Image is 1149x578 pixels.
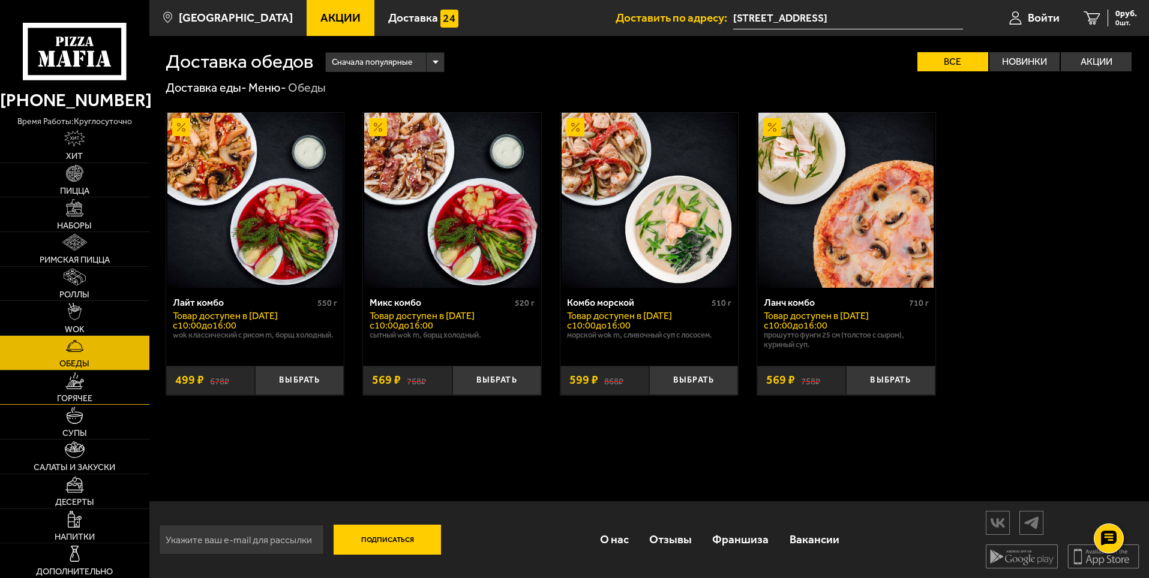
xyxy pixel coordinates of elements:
[649,366,738,395] button: Выбрать
[332,51,412,74] span: Сначала популярные
[175,374,204,386] span: 499 ₽
[372,374,401,386] span: 569 ₽
[370,330,535,340] p: Сытный Wok M, Борщ холодный.
[36,567,113,576] span: Дополнительно
[733,7,963,29] input: Ваш адрес доставки
[159,525,324,555] input: Укажите ваш e-mail для рассылки
[334,525,442,555] button: Подписаться
[166,80,247,95] a: Доставка еды-
[1028,12,1060,23] span: Войти
[407,374,426,386] s: 768 ₽
[255,366,344,395] button: Выбрать
[388,12,438,23] span: Доставка
[320,12,361,23] span: Акции
[764,320,827,331] span: c 10:00 до 16:00
[702,520,779,559] a: Франшиза
[166,52,313,71] h1: Доставка обедов
[288,80,326,96] div: Обеды
[210,374,229,386] s: 678 ₽
[764,297,906,308] div: Ланч комбо
[1061,52,1132,71] label: Акции
[757,113,935,288] a: АкционныйЛанч комбо
[363,113,541,288] a: АкционныйМикс комбо
[589,520,638,559] a: О нас
[65,325,85,333] span: WOK
[173,310,241,321] span: Товар доступен
[779,520,850,559] a: Вакансии
[173,297,315,308] div: Лайт комбо
[167,113,343,288] img: Лайт комбо
[758,113,934,288] img: Ланч комбо
[55,498,94,506] span: Десерты
[986,512,1009,533] img: vk
[34,463,115,471] span: Салаты и закуски
[55,532,95,541] span: Напитки
[59,290,89,299] span: Роллы
[917,52,988,71] label: Все
[567,330,732,340] p: Морской Wok M, Сливочный суп с лососем.
[40,255,110,264] span: Римская пицца
[57,221,92,230] span: Наборы
[712,298,731,308] span: 510 г
[248,80,286,95] a: Меню-
[635,310,672,321] span: в [DATE]
[764,310,832,321] span: Товар доступен
[62,429,87,437] span: Супы
[173,330,338,340] p: Wok классический с рисом M, Борщ холодный.
[989,52,1060,71] label: Новинки
[452,366,541,395] button: Выбрать
[567,297,709,308] div: Комбо морской
[909,298,929,308] span: 710 г
[764,330,929,350] p: Прошутто Фунги 25 см (толстое с сыром), Куриный суп.
[172,118,190,136] img: Акционный
[437,310,475,321] span: в [DATE]
[173,320,236,331] span: c 10:00 до 16:00
[1115,10,1137,18] span: 0 руб.
[639,520,702,559] a: Отзывы
[567,320,631,331] span: c 10:00 до 16:00
[766,374,795,386] span: 569 ₽
[567,310,635,321] span: Товар доступен
[801,374,820,386] s: 758 ₽
[569,374,598,386] span: 599 ₽
[57,394,92,402] span: Горячее
[364,113,539,288] img: Микс комбо
[179,12,293,23] span: [GEOGRAPHIC_DATA]
[241,310,278,321] span: в [DATE]
[560,113,739,288] a: АкционныйКомбо морской
[59,359,89,368] span: Обеды
[1020,512,1043,533] img: tg
[370,297,512,308] div: Микс комбо
[166,113,344,288] a: АкционныйЛайт комбо
[515,298,535,308] span: 520 г
[66,152,83,160] span: Хит
[763,118,781,136] img: Акционный
[370,320,433,331] span: c 10:00 до 16:00
[616,12,733,23] span: Доставить по адресу:
[1115,19,1137,26] span: 0 шт.
[562,113,737,288] img: Комбо морской
[846,366,935,395] button: Выбрать
[832,310,869,321] span: в [DATE]
[440,10,458,28] img: 15daf4d41897b9f0e9f617042186c801.svg
[370,310,437,321] span: Товар доступен
[369,118,387,136] img: Акционный
[60,186,89,195] span: Пицца
[566,118,584,136] img: Акционный
[317,298,337,308] span: 550 г
[604,374,623,386] s: 868 ₽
